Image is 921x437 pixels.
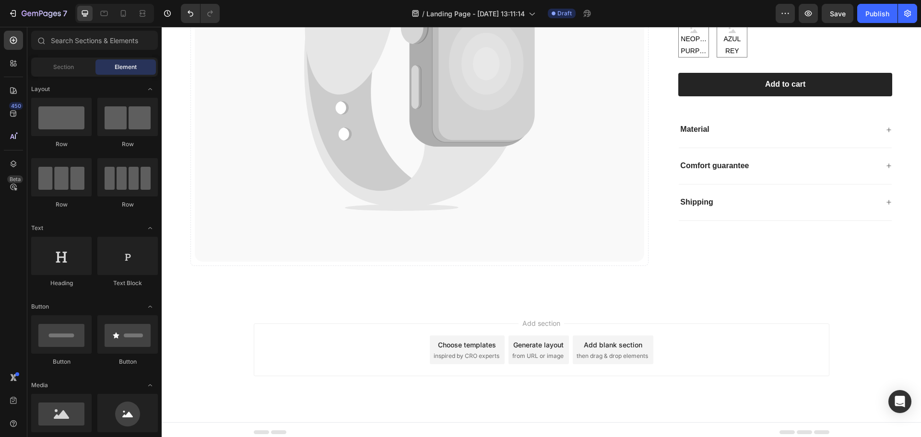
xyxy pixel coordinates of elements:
div: Beta [7,175,23,183]
span: Toggle open [142,378,158,393]
span: Draft [557,9,572,18]
div: Button [31,357,92,366]
span: Button [31,302,49,311]
p: 7 [63,8,67,19]
span: Layout [31,85,50,93]
div: Button [97,357,158,366]
span: Section [53,63,74,71]
button: Add to cart [517,46,731,69]
span: Toggle open [142,299,158,314]
button: 7 [4,4,71,23]
span: Toggle open [142,81,158,97]
p: Shipping [519,171,551,181]
div: Heading [31,279,92,287]
div: Choose templates [276,313,334,323]
iframe: Design area [162,27,921,437]
span: Media [31,381,48,390]
span: Save [830,10,846,18]
p: Comfort guarantee [519,134,587,144]
button: Save [822,4,853,23]
div: Row [97,140,158,149]
div: 450 [9,102,23,110]
div: Add blank section [422,313,481,323]
div: Text Block [97,279,158,287]
span: / [422,9,425,19]
p: Material [519,98,547,108]
div: Open Intercom Messenger [888,390,911,413]
span: Text [31,224,43,232]
div: Row [31,140,92,149]
span: Element [115,63,137,71]
span: from URL or image [351,325,402,333]
span: then drag & drop elements [415,325,486,333]
span: Add section [357,291,402,301]
div: Undo/Redo [181,4,220,23]
span: Landing Page - [DATE] 13:11:14 [426,9,525,19]
div: Publish [865,9,889,19]
button: Publish [857,4,897,23]
span: Toggle open [142,220,158,236]
span: inspired by CRO experts [272,325,338,333]
div: Generate layout [352,313,402,323]
input: Search Sections & Elements [31,31,158,50]
div: Row [31,200,92,209]
div: Add to cart [603,53,644,63]
div: Row [97,200,158,209]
